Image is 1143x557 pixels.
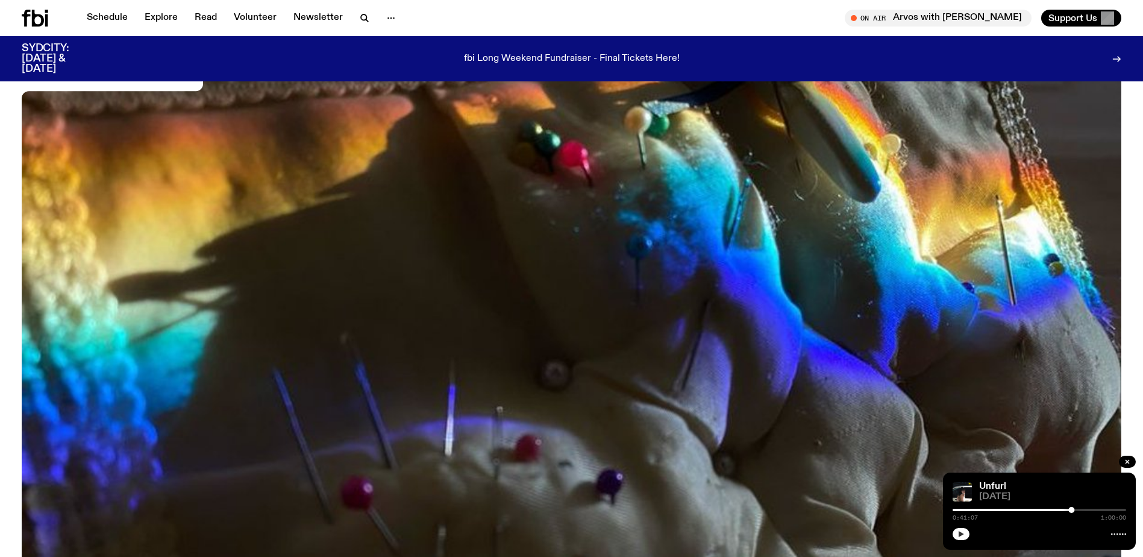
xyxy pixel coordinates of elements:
a: Unfurl [979,482,1006,491]
a: Volunteer [227,10,284,27]
span: [DATE] [979,492,1126,502]
span: Support Us [1048,13,1097,24]
button: Support Us [1041,10,1121,27]
span: 1:00:00 [1101,515,1126,521]
p: fbi Long Weekend Fundraiser - Final Tickets Here! [464,54,680,65]
a: Explore [137,10,185,27]
button: On AirArvos with [PERSON_NAME] [845,10,1032,27]
a: Newsletter [286,10,350,27]
h3: SYDCITY: [DATE] & [DATE] [22,43,99,74]
a: Schedule [80,10,135,27]
a: Read [187,10,224,27]
span: 0:41:07 [953,515,978,521]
